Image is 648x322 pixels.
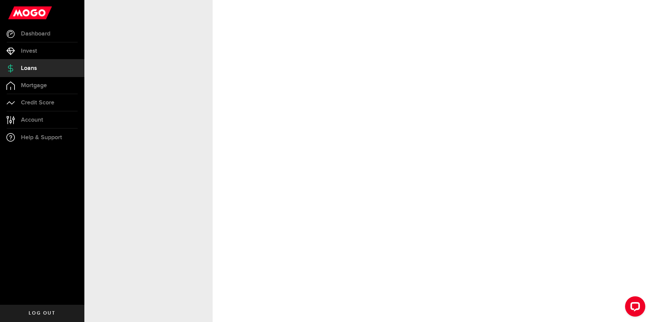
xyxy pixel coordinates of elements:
span: Credit Score [21,100,54,106]
span: Log out [29,311,55,316]
span: Invest [21,48,37,54]
span: Help & Support [21,134,62,141]
span: Dashboard [21,31,50,37]
span: Loans [21,65,37,71]
span: Mortgage [21,82,47,89]
iframe: LiveChat chat widget [620,294,648,322]
span: Account [21,117,43,123]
